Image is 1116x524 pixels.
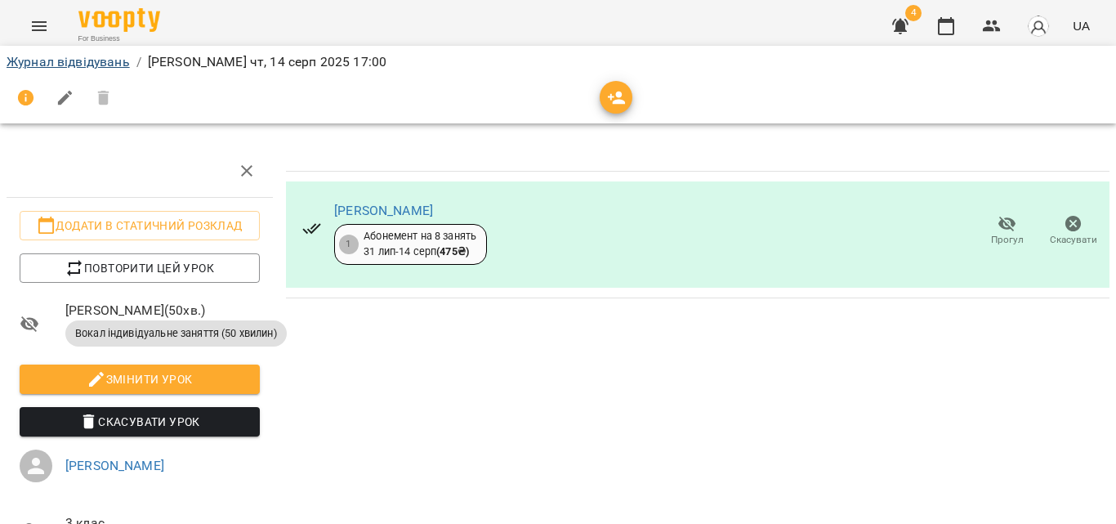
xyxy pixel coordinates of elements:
a: [PERSON_NAME] [65,458,164,473]
img: Voopty Logo [78,8,160,32]
span: Прогул [991,233,1024,247]
span: 4 [905,5,922,21]
span: Додати в статичний розклад [33,216,247,235]
button: Menu [20,7,59,46]
li: / [136,52,141,72]
span: Повторити цей урок [33,258,247,278]
span: UA [1073,17,1090,34]
button: Додати в статичний розклад [20,211,260,240]
div: 1 [339,235,359,254]
button: Змінити урок [20,365,260,394]
a: [PERSON_NAME] [334,203,433,218]
span: Вокал індивідуальне заняття (50 хвилин) [65,326,287,341]
button: UA [1066,11,1096,41]
span: Скасувати [1050,233,1097,247]
span: For Business [78,34,160,44]
button: Повторити цей урок [20,253,260,283]
p: [PERSON_NAME] чт, 14 серп 2025 17:00 [148,52,386,72]
a: Журнал відвідувань [7,54,130,69]
button: Скасувати [1040,208,1106,254]
span: [PERSON_NAME] ( 50 хв. ) [65,301,260,320]
img: avatar_s.png [1027,15,1050,38]
button: Скасувати Урок [20,407,260,437]
span: Змінити урок [33,369,247,389]
b: ( 475 ₴ ) [436,245,469,258]
nav: breadcrumb [7,52,1109,72]
span: Скасувати Урок [33,412,247,432]
div: Абонемент на 8 занять 31 лип - 14 серп [364,229,476,259]
button: Прогул [974,208,1040,254]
